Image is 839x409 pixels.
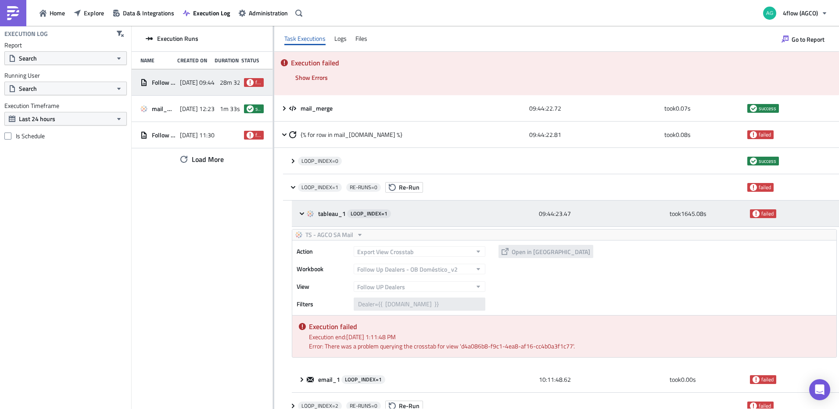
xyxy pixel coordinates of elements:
div: Status [241,57,260,64]
span: 28m 32s [220,79,244,86]
div: 09:44:22.81 [529,127,660,143]
div: 09:44:23.47 [539,206,665,222]
span: mail_merge [152,105,176,113]
button: 4flow (AGCO) [758,4,832,23]
button: Data & Integrations [108,6,179,20]
button: Export View Crosstab [354,246,485,257]
button: Load More [174,151,230,168]
span: RE-RUNS= 0 [350,184,377,191]
span: success [759,105,776,112]
span: Execution Runs [157,35,198,43]
button: Follow Up Dealers - OB Doméstico_v2 [354,264,485,274]
span: tableau_1 [318,210,347,218]
span: Show Errors [295,73,328,82]
span: Home [50,8,65,18]
div: took 0.07 s [664,100,743,116]
span: Administration [249,8,288,18]
button: Go to Report [777,32,829,46]
button: Home [35,6,69,20]
span: failed [247,79,254,86]
span: failed [750,131,757,138]
span: Re-Run [399,183,419,192]
img: PushMetrics [6,6,20,20]
label: Action [297,245,349,258]
span: Execution Log [193,8,230,18]
div: took 1645.08 s [670,206,746,222]
label: Report [4,41,127,49]
span: {% for row in mail_[DOMAIN_NAME] %} [301,131,402,139]
button: Last 24 hours [4,112,127,126]
div: 10:11:48.62 [539,372,665,387]
span: success [750,105,757,112]
span: Follow up Dealers OB Doméstico [152,131,176,139]
span: Export View Crosstab [357,247,414,256]
div: Open Intercom Messenger [809,379,830,400]
label: Is Schedule [4,132,127,140]
span: LOOP_INDEX= 0 [301,158,338,165]
span: success [759,158,776,165]
div: Task Executions [284,32,326,45]
h4: Execution Log [4,30,48,38]
div: Created On [177,57,210,64]
span: email_1 [318,376,341,384]
label: View [297,280,349,293]
div: 09:44:22.72 [529,100,660,116]
span: mail_merge [301,104,334,112]
span: TS - AGCO SA Mail [305,230,353,240]
div: Error: There was a problem querying the crosstab for view 'd4a086b8-f9c1-4ea8-af16-cc4b0a3f1c77'. [309,341,830,351]
span: LOOP_INDEX= 1 [351,210,387,217]
span: Data & Integrations [123,8,174,18]
span: Search [19,54,37,63]
span: [DATE] 09:44 [180,79,215,86]
div: Execution end: [DATE] 1:11:48 PM [309,332,830,341]
button: Administration [234,6,292,20]
button: Search [4,82,127,95]
span: Follow UP Dealers [357,282,405,291]
span: failed [753,376,760,383]
h5: Execution failed [309,323,830,330]
span: failed [759,131,771,138]
span: failed [761,210,774,217]
label: Execution Timeframe [4,102,127,110]
span: 4flow (AGCO) [783,8,818,18]
span: LOOP_INDEX= 1 [345,376,382,383]
div: took 0.08 s [664,127,743,143]
label: Filters [297,298,349,311]
span: Load More [192,154,224,165]
button: Execution Log [179,6,234,20]
span: LOOP_INDEX= 1 [301,184,338,191]
span: Follow up Dealers OB Doméstico [152,79,176,86]
button: Explore [69,6,108,20]
span: Follow Up Dealers - OB Doméstico_v2 [357,265,458,274]
span: failed [750,184,757,191]
h5: Execution failed [291,59,832,66]
span: 1m 33s [220,105,240,113]
button: Search [4,51,127,65]
span: [DATE] 12:23 [180,105,215,113]
button: Follow UP Dealers [354,281,485,292]
span: failed [247,132,254,139]
button: Open in [GEOGRAPHIC_DATA] [498,245,593,258]
span: failed [759,184,771,191]
span: Search [19,84,37,93]
span: Open in [GEOGRAPHIC_DATA] [512,247,590,256]
button: TS - AGCO SA Mail [292,230,366,240]
button: Clear filters [114,27,127,40]
div: Duration [215,57,237,64]
span: success [247,105,254,112]
label: Workbook [297,262,349,276]
span: failed [761,376,774,383]
span: failed [255,79,261,86]
button: Show Errors [291,71,332,84]
span: Go to Report [792,35,825,44]
div: Name [140,57,173,64]
input: Filter1=Value1&... [354,298,485,311]
span: Last 24 hours [19,114,55,123]
span: success [750,158,757,165]
span: success [255,105,261,112]
div: Logs [334,32,347,45]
